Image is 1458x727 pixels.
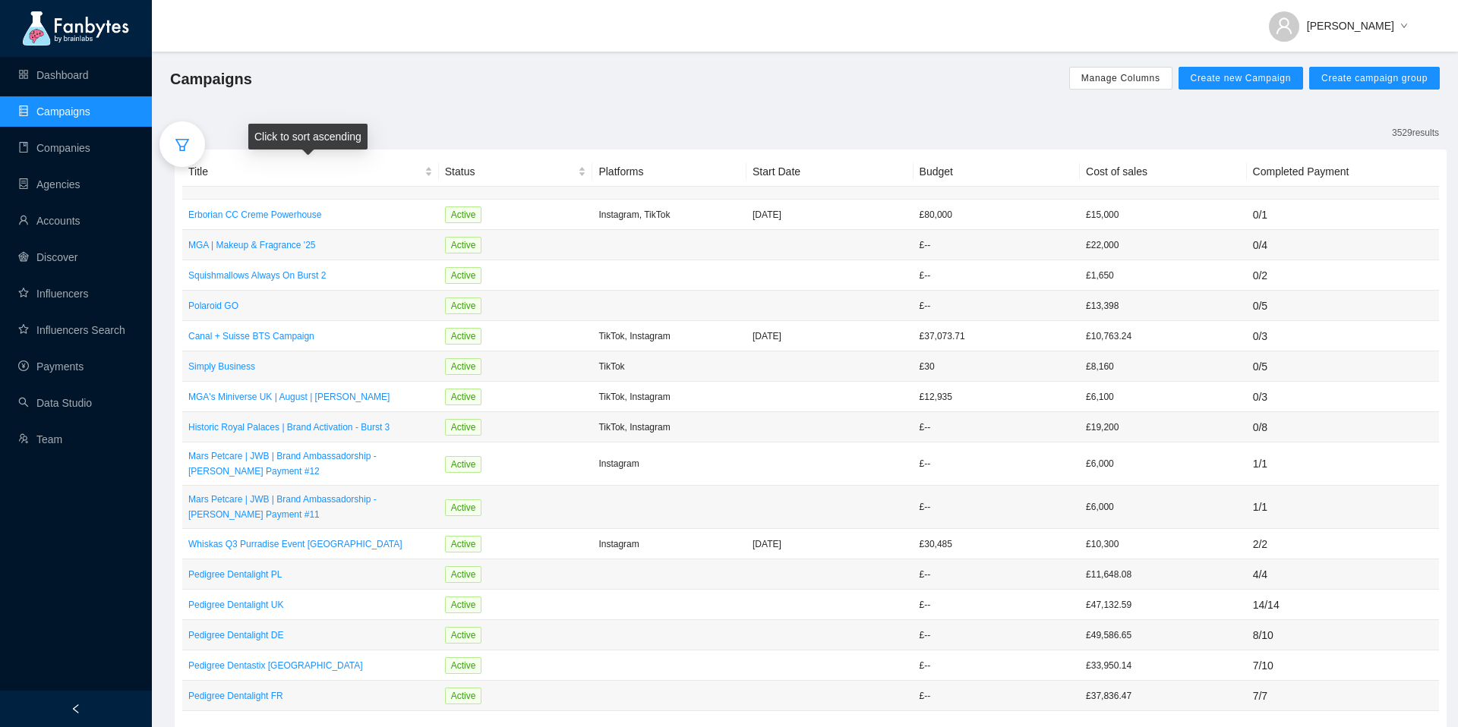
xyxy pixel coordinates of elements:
[920,298,1075,313] p: £ --
[920,268,1075,283] p: £ --
[1247,351,1439,382] td: 0 / 5
[188,163,421,180] span: Title
[188,492,433,522] p: Mars Petcare | JWB | Brand Ambassadorship - [PERSON_NAME] Payment #11
[598,389,740,404] p: TikTok, Instagram
[1247,321,1439,351] td: 0 / 3
[920,499,1075,515] p: £ --
[445,499,482,516] span: Active
[1191,72,1292,84] span: Create new Campaign
[1247,230,1439,260] td: 0 / 4
[188,537,433,552] a: Whiskas Q3 Purradise Event [GEOGRAPHIC_DATA]
[445,267,482,284] span: Active
[445,163,576,180] span: Status
[1247,529,1439,559] td: 2 / 2
[188,448,433,479] a: Mars Petcare | JWB | Brand Ambassadorship - [PERSON_NAME] Payment #12
[920,329,1075,344] p: £ 37,073.71
[920,628,1075,643] p: £ --
[445,237,482,253] span: Active
[445,358,482,375] span: Active
[920,359,1075,374] p: £ 30
[598,420,740,435] p: TikTok, Instagram
[1086,238,1241,253] p: £22,000
[1086,658,1241,673] p: £33,950.14
[1086,499,1241,515] p: £6,000
[598,329,740,344] p: TikTok, Instagram
[188,597,433,612] p: Pedigree Dentalight UK
[1086,207,1241,222] p: £15,000
[188,207,433,222] p: Erborian CC Creme Powerhouse
[598,456,740,471] p: Instagram
[445,206,482,223] span: Active
[1392,125,1439,140] p: 3529 results
[1247,200,1439,230] td: 0 / 1
[1275,17,1293,35] span: user
[18,433,62,445] a: usergroup-addTeam
[1247,412,1439,442] td: 0 / 8
[598,207,740,222] p: Instagram, TikTok
[445,419,482,436] span: Active
[1086,537,1241,552] p: £10,300
[1086,298,1241,313] p: £13,398
[1247,620,1439,650] td: 8 / 10
[188,389,433,404] p: MGA's Miniverse UK | August | [PERSON_NAME]
[18,215,80,227] a: userAccounts
[445,389,482,405] span: Active
[1081,72,1160,84] span: Manage Columns
[188,658,433,673] p: Pedigree Dentastix [GEOGRAPHIC_DATA]
[188,359,433,374] p: Simply Business
[1247,382,1439,412] td: 0 / 3
[920,207,1075,222] p: £ 80,000
[1247,559,1439,590] td: 4 / 4
[18,397,92,409] a: searchData Studio
[1086,268,1241,283] p: £1,650
[920,597,1075,612] p: £ --
[1086,688,1241,703] p: £37,836.47
[1257,8,1420,32] button: [PERSON_NAME]down
[175,137,190,153] span: filter
[445,297,482,314] span: Active
[1247,486,1439,529] td: 1 / 1
[753,537,907,552] p: [DATE]
[920,567,1075,582] p: £ --
[1400,22,1408,31] span: down
[18,251,77,263] a: radar-chartDiscover
[1086,389,1241,404] p: £6,100
[1086,420,1241,435] p: £19,200
[445,627,482,644] span: Active
[1069,67,1172,90] button: Manage Columns
[1247,590,1439,620] td: 14 / 14
[445,456,482,473] span: Active
[188,298,433,313] a: Polaroid GO
[1080,157,1247,187] th: Cost of sales
[1086,456,1241,471] p: £6,000
[188,688,433,703] a: Pedigree Dentalight FR
[753,207,907,222] p: [DATE]
[18,324,125,336] a: starInfluencers Search
[1086,597,1241,612] p: £47,132.59
[18,178,80,190] a: containerAgencies
[445,688,482,704] span: Active
[18,105,90,118] a: databaseCampaigns
[920,537,1075,552] p: £ 30,485
[188,329,433,344] p: Canal + Suisse BTS Campaign
[920,389,1075,404] p: £ 12,935
[445,536,482,552] span: Active
[1086,359,1241,374] p: £8,160
[71,703,81,714] span: left
[188,420,433,435] a: Historic Royal Palaces | Brand Activation - Burst 3
[1321,72,1428,84] span: Create campaign group
[188,628,433,643] p: Pedigree Dentalight DE
[920,238,1075,253] p: £ --
[188,268,433,283] a: Squishmallows Always On Burst 2
[445,657,482,674] span: Active
[445,596,482,613] span: Active
[445,328,482,345] span: Active
[188,238,433,253] a: MGA | Makeup & Fragrance '25
[188,567,433,582] a: Pedigree Dentalight PL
